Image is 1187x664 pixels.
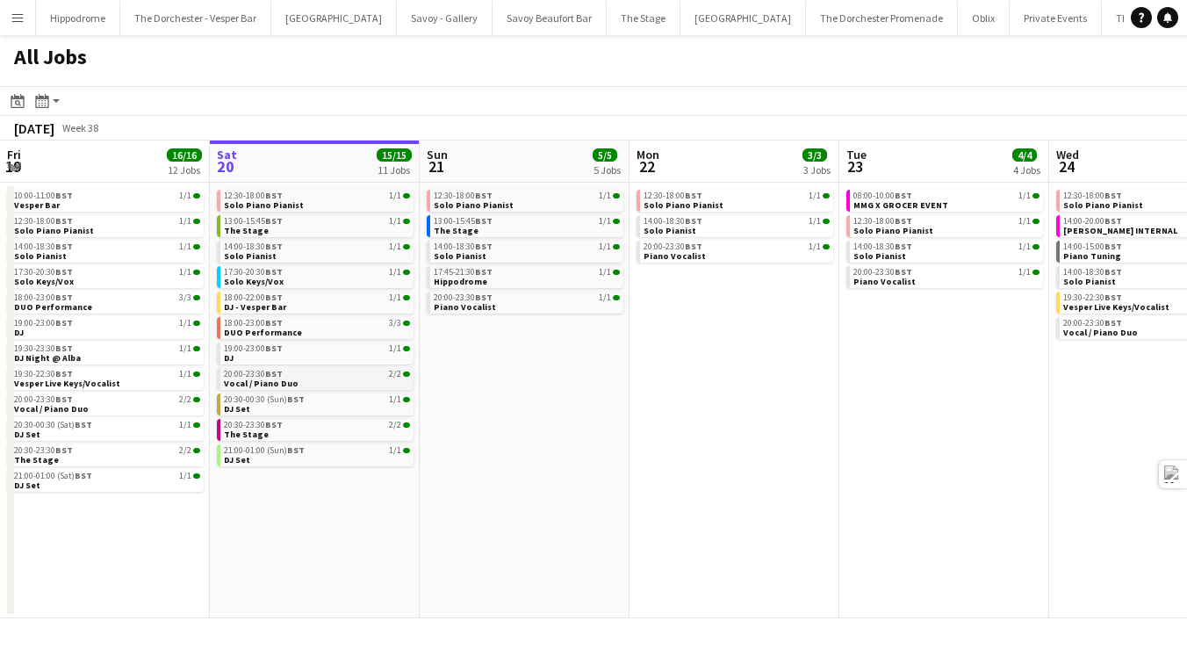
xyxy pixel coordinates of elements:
[179,191,191,200] span: 1/1
[179,319,191,328] span: 1/1
[853,250,906,262] span: Solo Pianist
[14,242,73,251] span: 14:00-18:30
[434,190,620,210] a: 12:30-18:00BST1/1Solo Piano Pianist
[637,241,833,266] div: 20:00-23:30BST1/1Piano Vocalist
[1104,241,1122,252] span: BST
[637,190,833,215] div: 12:30-18:00BST1/1Solo Piano Pianist
[168,163,201,177] div: 12 Jobs
[7,292,204,317] div: 18:00-23:00BST3/3DUO Performance
[193,270,200,275] span: 1/1
[224,395,305,404] span: 20:30-00:30 (Sun)
[685,241,702,252] span: BST
[7,393,204,419] div: 20:00-23:30BST2/2Vocal / Piano Duo
[224,242,283,251] span: 14:00-18:30
[895,241,912,252] span: BST
[224,368,410,388] a: 20:00-23:30BST2/2Vocal / Piano Duo
[193,321,200,326] span: 1/1
[403,244,410,249] span: 1/1
[434,301,496,313] span: Piano Vocalist
[389,191,401,200] span: 1/1
[809,191,821,200] span: 1/1
[14,225,94,236] span: Solo Piano Pianist
[179,344,191,353] span: 1/1
[14,319,73,328] span: 19:00-23:00
[14,378,120,389] span: Vesper Live Keys/Vocalist
[1063,293,1122,302] span: 19:30-22:30
[475,266,493,278] span: BST
[224,276,284,287] span: Solo Keys/Vox
[224,191,283,200] span: 12:30-18:00
[895,266,912,278] span: BST
[389,217,401,226] span: 1/1
[167,148,202,162] span: 16/16
[403,219,410,224] span: 1/1
[265,292,283,303] span: BST
[1063,268,1122,277] span: 14:00-18:30
[378,163,411,177] div: 11 Jobs
[1054,156,1079,177] span: 24
[434,225,478,236] span: The Stage
[193,219,200,224] span: 1/1
[224,327,302,338] span: DUO Performance
[1063,242,1122,251] span: 14:00-15:00
[599,293,611,302] span: 1/1
[403,270,410,275] span: 1/1
[7,317,204,343] div: 19:00-23:00BST1/1DJ
[1056,147,1079,162] span: Wed
[389,293,401,302] span: 1/1
[593,163,621,177] div: 5 Jobs
[644,217,702,226] span: 14:00-18:30
[7,190,204,215] div: 10:00-11:00BST1/1Vesper Bar
[1063,191,1122,200] span: 12:30-18:00
[224,266,410,286] a: 17:30-20:30BST1/1Solo Keys/Vox
[1063,301,1169,313] span: Vesper Live Keys/Vocalist
[55,292,73,303] span: BST
[434,215,620,235] a: 13:00-15:45BST1/1The Stage
[55,368,73,379] span: BST
[823,219,830,224] span: 1/1
[14,429,40,440] span: DJ Set
[644,241,830,261] a: 20:00-23:30BST1/1Piano Vocalist
[14,446,73,455] span: 20:30-23:30
[1032,244,1040,249] span: 1/1
[224,429,269,440] span: The Stage
[224,199,304,211] span: Solo Piano Pianist
[1104,215,1122,227] span: BST
[179,242,191,251] span: 1/1
[7,147,21,162] span: Fri
[75,419,92,430] span: BST
[853,199,948,211] span: MMG X GROCER EVENT
[823,244,830,249] span: 1/1
[1063,319,1122,328] span: 20:00-23:30
[389,370,401,379] span: 2/2
[389,395,401,404] span: 1/1
[853,215,1040,235] a: 12:30-18:00BST1/1Solo Piano Pianist
[224,225,269,236] span: The Stage
[217,393,414,419] div: 20:30-00:30 (Sun)BST1/1DJ Set
[265,241,283,252] span: BST
[55,393,73,405] span: BST
[14,250,67,262] span: Solo Pianist
[224,446,305,455] span: 21:00-01:00 (Sun)
[75,470,92,481] span: BST
[55,190,73,201] span: BST
[853,190,1040,210] a: 08:00-10:00BST1/1MMG X GROCER EVENT
[193,295,200,300] span: 3/3
[895,190,912,201] span: BST
[179,268,191,277] span: 1/1
[434,276,487,287] span: Hippodrome
[4,156,21,177] span: 19
[1104,317,1122,328] span: BST
[179,472,191,480] span: 1/1
[403,295,410,300] span: 1/1
[7,343,204,368] div: 19:30-23:30BST1/1DJ Night @ Alba
[434,266,620,286] a: 17:45-21:30BST1/1Hippodrome
[217,147,237,162] span: Sat
[217,241,414,266] div: 14:00-18:30BST1/1Solo Pianist
[217,419,414,444] div: 20:30-23:30BST2/2The Stage
[224,241,410,261] a: 14:00-18:30BST1/1Solo Pianist
[644,250,706,262] span: Piano Vocalist
[853,266,1040,286] a: 20:00-23:30BST1/1Piano Vocalist
[224,421,283,429] span: 20:30-23:30
[14,217,73,226] span: 12:30-18:00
